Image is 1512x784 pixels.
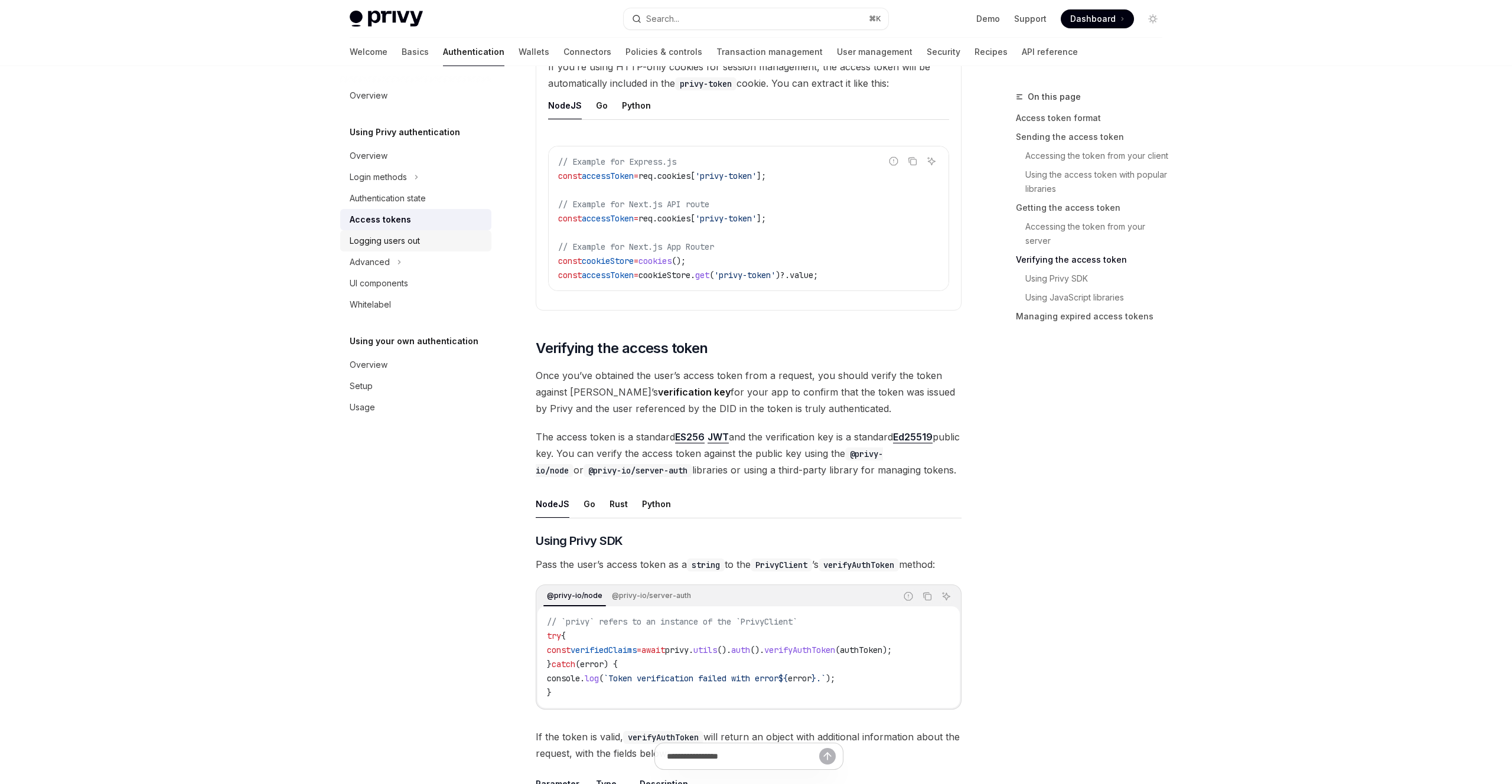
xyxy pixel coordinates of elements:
[350,358,387,372] div: Overview
[563,38,611,66] a: Connectors
[1016,165,1172,198] a: Using the access token with popular libraries
[1016,128,1172,146] a: Sending the access token
[778,673,788,684] span: ${
[1028,90,1081,104] span: On this page
[340,397,491,418] a: Usage
[687,558,725,571] code: string
[1061,9,1134,28] a: Dashboard
[543,589,606,603] div: @privy-io/node
[536,533,623,549] span: Using Privy SDK
[558,171,582,181] span: const
[638,256,672,266] span: cookies
[813,270,818,280] span: ;
[927,38,960,66] a: Security
[350,379,373,393] div: Setup
[790,270,813,280] span: value
[695,171,757,181] span: 'privy-token'
[558,256,582,266] span: const
[976,13,1000,25] a: Demo
[717,645,731,655] span: ().
[1014,13,1047,25] a: Support
[709,270,714,280] span: (
[561,631,566,641] span: {
[604,673,778,684] span: `Token verification failed with error
[536,729,962,762] span: If the token is valid, will return an object with additional information about the request, with ...
[819,748,836,765] button: Send message
[1016,307,1172,326] a: Managing expired access tokens
[657,171,690,181] span: cookies
[582,213,634,224] span: accessToken
[708,431,729,443] a: JWT
[584,464,692,477] code: @privy-io/server-auth
[340,85,491,106] a: Overview
[1016,109,1172,128] a: Access token format
[634,256,638,266] span: =
[580,673,585,684] span: .
[893,431,933,443] a: Ed25519
[638,171,653,181] span: req
[340,145,491,166] a: Overview
[536,556,962,573] span: Pass the user’s access token as a to the ’s method:
[634,171,638,181] span: =
[665,645,689,655] span: privy
[675,431,705,443] a: ES256
[584,490,595,518] div: Go
[340,354,491,375] a: Overview
[653,171,657,181] span: .
[693,645,717,655] span: utils
[340,188,491,209] a: Authentication state
[599,673,604,684] span: (
[547,673,580,684] span: console
[658,386,731,398] strong: verification key
[536,447,883,477] code: @privy-io/node
[548,61,930,89] span: If you’re using HTTP-only cookies for session management, the access token will be automatically ...
[675,77,737,90] code: privy-token
[1016,269,1172,288] a: Using Privy SDK
[582,256,634,266] span: cookieStore
[901,589,916,604] button: Report incorrect code
[536,429,962,478] span: The access token is a standard and the verification key is a standard public key. You can verify ...
[1016,288,1172,307] a: Using JavaScript libraries
[402,38,429,66] a: Basics
[653,213,657,224] span: .
[731,645,750,655] span: auth
[657,213,690,224] span: cookies
[625,38,702,66] a: Policies & controls
[634,213,638,224] span: =
[1143,9,1162,28] button: Toggle dark mode
[350,400,375,414] div: Usage
[638,270,690,280] span: cookieStore
[350,255,390,269] div: Advanced
[835,645,840,655] span: (
[350,191,426,205] div: Authentication state
[582,270,634,280] span: accessToken
[580,659,604,669] span: error
[646,12,679,26] div: Search...
[920,589,935,604] button: Copy the contents from the code block
[340,166,491,188] button: Toggle Login methods section
[558,199,709,210] span: // Example for Next.js API route
[716,38,823,66] a: Transaction management
[812,673,816,684] span: }
[552,659,575,669] span: catch
[350,234,420,248] div: Logging users out
[547,659,552,669] span: }
[819,558,899,571] code: verifyAuthToken
[604,659,618,669] span: ) {
[536,339,708,358] span: Verifying the access token
[905,153,920,169] button: Copy the contents from the code block
[558,213,582,224] span: const
[886,153,901,169] button: Report incorrect code
[975,38,1008,66] a: Recipes
[690,171,695,181] span: [
[623,731,703,744] code: verifyAuthToken
[714,270,775,280] span: 'privy-token'
[924,153,939,169] button: Ask AI
[548,92,582,119] div: NodeJS
[1022,38,1078,66] a: API reference
[350,334,478,348] h5: Using your own authentication
[837,38,913,66] a: User management
[757,171,766,181] span: ];
[690,270,695,280] span: .
[869,14,881,24] span: ⌘ K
